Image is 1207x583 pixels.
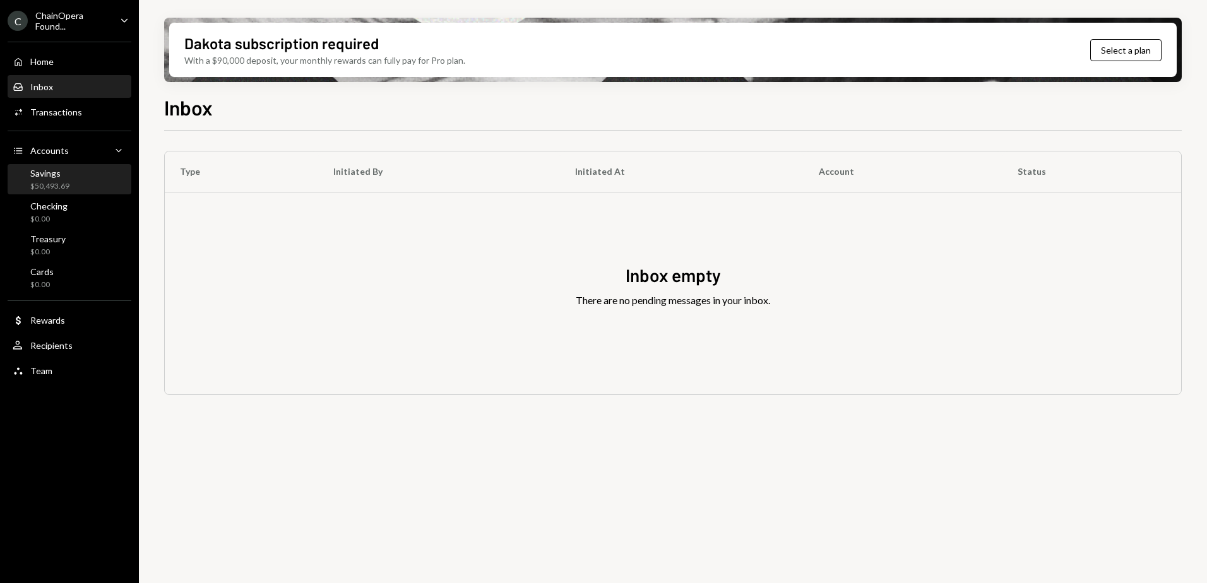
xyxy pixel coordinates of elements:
[1090,39,1162,61] button: Select a plan
[576,293,770,308] div: There are no pending messages in your inbox.
[184,54,465,67] div: With a $90,000 deposit, your monthly rewards can fully pay for Pro plan.
[30,365,52,376] div: Team
[8,309,131,331] a: Rewards
[8,230,131,260] a: Treasury$0.00
[30,247,66,257] div: $0.00
[30,81,53,92] div: Inbox
[30,201,68,211] div: Checking
[8,164,131,194] a: Savings$50,493.69
[626,263,721,288] div: Inbox empty
[1002,151,1181,192] th: Status
[30,145,69,156] div: Accounts
[804,151,1003,192] th: Account
[8,139,131,162] a: Accounts
[30,56,54,67] div: Home
[8,197,131,227] a: Checking$0.00
[30,280,54,290] div: $0.00
[8,359,131,382] a: Team
[30,233,66,244] div: Treasury
[30,340,73,351] div: Recipients
[8,75,131,98] a: Inbox
[30,214,68,225] div: $0.00
[560,151,804,192] th: Initiated At
[30,315,65,326] div: Rewards
[8,334,131,356] a: Recipients
[8,262,131,293] a: Cards$0.00
[30,266,54,277] div: Cards
[184,33,379,54] div: Dakota subscription required
[318,151,560,192] th: Initiated By
[8,50,131,73] a: Home
[30,107,82,117] div: Transactions
[165,151,318,192] th: Type
[30,181,69,192] div: $50,493.69
[8,11,28,31] div: C
[35,10,110,32] div: ChainOpera Found...
[164,95,213,120] h1: Inbox
[8,100,131,123] a: Transactions
[30,168,69,179] div: Savings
